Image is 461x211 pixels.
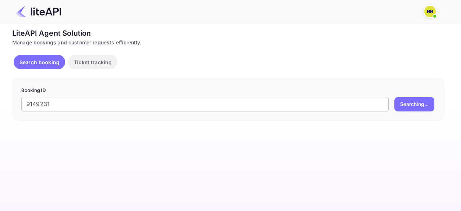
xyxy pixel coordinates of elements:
[424,6,436,17] img: N/A N/A
[74,58,112,66] p: Ticket tracking
[21,97,389,111] input: Enter Booking ID (e.g., 63782194)
[19,58,59,66] p: Search booking
[12,39,444,46] div: Manage bookings and customer requests efficiently.
[21,87,435,94] p: Booking ID
[394,97,434,111] button: Searching...
[12,28,444,39] div: LiteAPI Agent Solution
[16,6,61,17] img: LiteAPI Logo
